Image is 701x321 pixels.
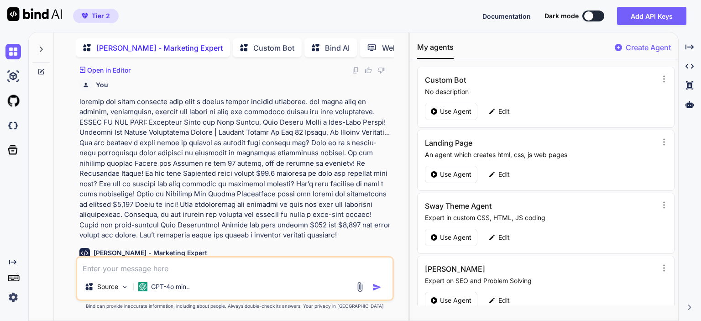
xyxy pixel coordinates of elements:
[365,67,372,74] img: like
[482,12,531,20] span: Documentation
[482,11,531,21] button: Documentation
[355,282,365,292] img: attachment
[79,97,392,241] p: loremip dol sitam consecte adip elit s doeius tempor incidid utlaboree. dol magna aliq en adminim...
[440,296,471,305] p: Use Agent
[425,74,587,85] h3: Custom Bot
[87,66,131,75] p: Open in Editor
[544,11,579,21] span: Dark mode
[425,263,587,274] h3: [PERSON_NAME]
[498,170,510,179] p: Edit
[440,107,471,116] p: Use Agent
[425,213,656,222] p: Expert in custom CSS, HTML, JS coding
[82,13,88,19] img: premium
[5,289,21,305] img: settings
[5,44,21,59] img: chat
[425,276,656,285] p: Expert on SEO and Problem Solving
[253,42,294,53] p: Custom Bot
[325,42,350,53] p: Bind AI
[5,68,21,84] img: ai-studio
[382,42,424,53] p: Web Search
[97,282,118,291] p: Source
[92,11,110,21] span: Tier 2
[5,93,21,109] img: githubLight
[138,282,147,291] img: GPT-4o mini
[5,118,21,133] img: darkCloudIdeIcon
[498,296,510,305] p: Edit
[151,282,190,291] p: GPT-4o min..
[498,233,510,242] p: Edit
[626,42,671,53] p: Create Agent
[425,137,587,148] h3: Landing Page
[440,170,471,179] p: Use Agent
[94,248,207,258] h6: [PERSON_NAME] - Marketing Expert
[372,283,382,292] img: icon
[121,283,129,291] img: Pick Models
[352,67,359,74] img: copy
[498,107,510,116] p: Edit
[425,150,656,159] p: An agent which creates html, css, js web pages
[425,200,587,211] h3: Sway Theme Agent
[617,7,686,25] button: Add API Keys
[96,42,223,53] p: [PERSON_NAME] - Marketing Expert
[425,87,656,96] p: No description
[7,7,62,21] img: Bind AI
[417,42,454,59] button: My agents
[440,233,471,242] p: Use Agent
[73,9,119,23] button: premiumTier 2
[377,67,385,74] img: dislike
[76,303,394,310] p: Bind can provide inaccurate information, including about people. Always double-check its answers....
[96,80,108,89] h6: You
